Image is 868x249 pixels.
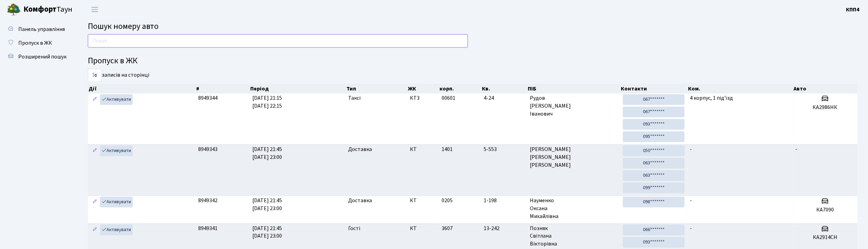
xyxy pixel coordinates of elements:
[407,84,439,94] th: ЖК
[796,207,855,213] h5: КА7090
[349,145,372,153] span: Доставка
[796,104,855,111] h5: КА2986НК
[3,36,72,50] a: Пропуск в ЖК
[252,94,282,110] span: [DATE] 21:15 [DATE] 22:15
[410,197,436,205] span: КТ
[198,225,218,232] span: 8949341
[91,197,99,207] a: Редагувати
[346,84,407,94] th: Тип
[484,145,524,153] span: 5-553
[100,225,133,235] a: Активувати
[846,6,860,13] b: КПП4
[527,84,620,94] th: ПІБ
[796,234,855,241] h5: КА2914СН
[484,94,524,102] span: 4-24
[198,145,218,153] span: 8949343
[86,4,103,15] button: Переключити навігацію
[88,34,468,47] input: Пошук
[252,197,282,212] span: [DATE] 21:45 [DATE] 23:00
[349,225,361,232] span: Гості
[250,84,346,94] th: Період
[91,225,99,235] a: Редагувати
[690,225,692,232] span: -
[88,69,102,82] select: записів на сторінці
[23,4,72,15] span: Таун
[442,197,453,204] span: 0205
[91,145,99,156] a: Редагувати
[530,145,617,169] span: [PERSON_NAME] [PERSON_NAME] [PERSON_NAME]
[100,94,133,105] a: Активувати
[410,94,436,102] span: КТ3
[530,225,617,248] span: Позняк Світлана Вікторівна
[349,197,372,205] span: Доставка
[3,22,72,36] a: Панель управління
[100,197,133,207] a: Активувати
[846,6,860,14] a: КПП4
[23,4,57,15] b: Комфорт
[198,94,218,102] span: 8949344
[91,94,99,105] a: Редагувати
[18,53,67,61] span: Розширений пошук
[252,145,282,161] span: [DATE] 21:45 [DATE] 23:00
[690,94,733,102] span: 4 корпус, 1 під'їзд
[88,56,858,66] h4: Пропуск в ЖК
[88,69,149,82] label: записів на сторінці
[796,145,798,153] span: -
[3,50,72,64] a: Розширений пошук
[442,94,455,102] span: 00601
[442,145,453,153] span: 1401
[18,39,52,47] span: Пропуск в ЖК
[88,84,195,94] th: Дії
[100,145,133,156] a: Активувати
[195,84,250,94] th: #
[530,94,617,118] span: Рудов [PERSON_NAME] Іванович
[7,3,21,17] img: logo.png
[439,84,481,94] th: корп.
[484,197,524,205] span: 1-198
[198,197,218,204] span: 8949342
[410,225,436,232] span: КТ
[620,84,688,94] th: Контакти
[442,225,453,232] span: 3607
[687,84,793,94] th: Ком.
[88,20,159,32] span: Пошук номеру авто
[690,197,692,204] span: -
[349,94,361,102] span: Таксі
[530,197,617,220] span: Науменко Оксана Михайлівна
[793,84,858,94] th: Авто
[18,25,65,33] span: Панель управління
[481,84,527,94] th: Кв.
[252,225,282,240] span: [DATE] 21:45 [DATE] 23:00
[690,145,692,153] span: -
[484,225,524,232] span: 13-242
[410,145,436,153] span: КТ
